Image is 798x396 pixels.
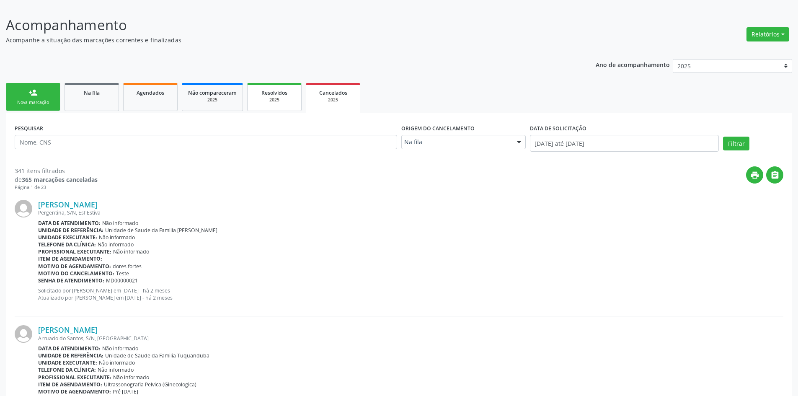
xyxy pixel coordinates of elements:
[102,220,138,227] span: Não informado
[38,359,97,366] b: Unidade executante:
[261,89,287,96] span: Resolvidos
[113,374,149,381] span: Não informado
[38,287,783,301] p: Solicitado por [PERSON_NAME] em [DATE] - há 2 meses Atualizado por [PERSON_NAME] em [DATE] - há 2...
[15,200,32,217] img: img
[137,89,164,96] span: Agendados
[766,166,783,184] button: 
[15,122,43,135] label: PESQUISAR
[28,88,38,97] div: person_add
[38,234,97,241] b: Unidade executante:
[253,97,295,103] div: 2025
[99,359,135,366] span: Não informado
[15,135,397,149] input: Nome, CNS
[38,388,111,395] b: Motivo de agendamento:
[38,277,104,284] b: Senha de atendimento:
[404,138,509,146] span: Na fila
[12,99,54,106] div: Nova marcação
[530,122,586,135] label: DATA DE SOLICITAÇÃO
[113,263,142,270] span: dores fortes
[6,15,556,36] p: Acompanhamento
[104,381,196,388] span: Ultrassonografia Pelvica (Ginecologica)
[746,166,763,184] button: print
[188,89,237,96] span: Não compareceram
[38,255,102,262] b: Item de agendamento:
[596,59,670,70] p: Ano de acompanhamento
[38,220,101,227] b: Data de atendimento:
[319,89,347,96] span: Cancelados
[38,325,98,334] a: [PERSON_NAME]
[38,241,96,248] b: Telefone da clínica:
[98,241,134,248] span: Não informado
[530,135,719,152] input: Selecione um intervalo
[38,352,103,359] b: Unidade de referência:
[15,184,98,191] div: Página 1 de 23
[102,345,138,352] span: Não informado
[38,366,96,373] b: Telefone da clínica:
[99,234,135,241] span: Não informado
[770,171,780,180] i: 
[84,89,100,96] span: Na fila
[38,381,102,388] b: Item de agendamento:
[38,209,783,216] div: Pergentina, S/N, Esf Estiva
[312,97,354,103] div: 2025
[38,335,783,342] div: Arruado do Santos, S/N, [GEOGRAPHIC_DATA]
[15,325,32,343] img: img
[38,263,111,270] b: Motivo de agendamento:
[22,176,98,184] strong: 365 marcações canceladas
[38,248,111,255] b: Profissional executante:
[15,175,98,184] div: de
[15,166,98,175] div: 341 itens filtrados
[113,388,138,395] span: Pré [DATE]
[401,122,475,135] label: Origem do cancelamento
[38,345,101,352] b: Data de atendimento:
[105,227,217,234] span: Unidade de Saude da Familia [PERSON_NAME]
[746,27,789,41] button: Relatórios
[6,36,556,44] p: Acompanhe a situação das marcações correntes e finalizadas
[723,137,749,151] button: Filtrar
[105,352,209,359] span: Unidade de Saude da Familia Tuquanduba
[38,374,111,381] b: Profissional executante:
[38,227,103,234] b: Unidade de referência:
[116,270,129,277] span: Teste
[38,270,114,277] b: Motivo do cancelamento:
[113,248,149,255] span: Não informado
[188,97,237,103] div: 2025
[750,171,759,180] i: print
[98,366,134,373] span: Não informado
[106,277,138,284] span: MD00000021
[38,200,98,209] a: [PERSON_NAME]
